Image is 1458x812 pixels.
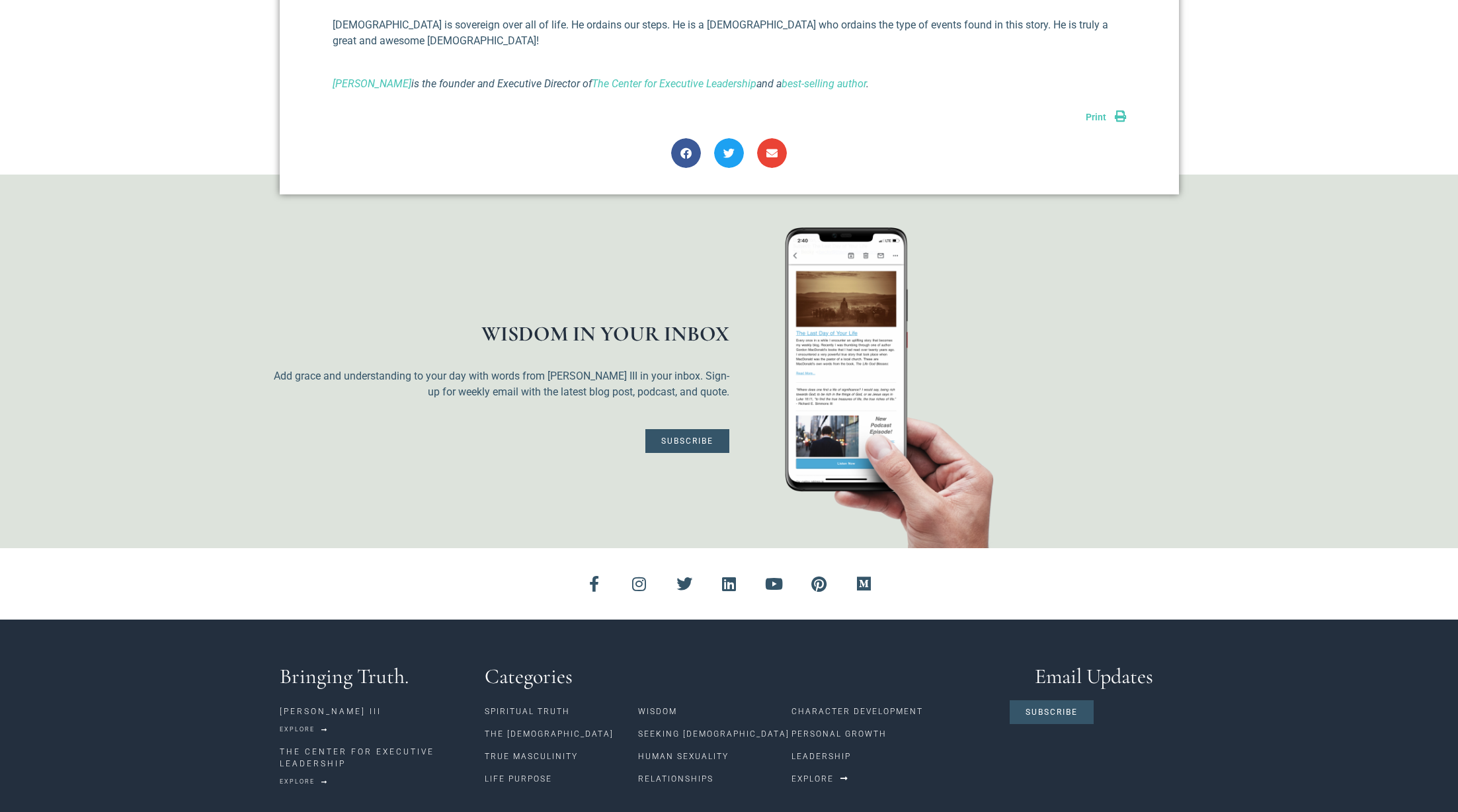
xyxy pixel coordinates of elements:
span: Explore [280,779,315,785]
nav: Menu [485,700,638,790]
a: Spiritual Truth [485,700,638,723]
a: Seeking [DEMOGRAPHIC_DATA] [638,723,791,745]
a: Explore [280,722,328,737]
a: Print [1086,112,1126,122]
div: Share on twitter [714,138,744,168]
i: is the founder and Executive Director of and a . [333,77,869,90]
div: Share on facebook [671,138,701,168]
a: Explore [280,774,328,790]
span: Subscribe [1026,708,1078,716]
h3: Categories [485,666,996,687]
a: Subscribe [1010,700,1094,724]
a: Personal Growth [791,723,996,745]
a: True Masculinity [485,745,638,768]
h1: WISDOM IN YOUR INBOX [273,323,729,345]
nav: Menu [638,700,791,790]
p: [DEMOGRAPHIC_DATA] is sovereign over all of life. He ordains our steps. He is a [DEMOGRAPHIC_DATA... [333,17,1126,49]
a: Life Purpose [485,768,638,790]
p: THE CENTER FOR EXECUTIVE LEADERSHIP [280,746,472,770]
p: Add grace and understanding to your day with words from [PERSON_NAME] III in your inbox. Sign-up ... [273,368,729,400]
span: Print [1086,112,1106,122]
a: Explore [791,768,849,790]
a: best-selling author [782,77,866,90]
h3: Bringing Truth. [280,666,472,687]
div: Share on email [757,138,787,168]
h3: Email Updates [1010,666,1179,687]
span: Subscribe [661,437,713,445]
p: [PERSON_NAME] III [280,706,472,717]
a: Leadership [791,745,996,768]
a: The Center for Executive Leadership [592,77,756,90]
span: Explore [280,727,315,733]
a: Human Sexuality [638,745,791,768]
a: Wisdom [638,700,791,723]
span: Explore [791,775,834,783]
a: [PERSON_NAME] [333,77,411,90]
nav: Menu [791,700,996,768]
a: The [DEMOGRAPHIC_DATA] [485,723,638,745]
a: Relationships [638,768,791,790]
a: Character Development [791,700,996,723]
a: Subscribe [645,429,729,453]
